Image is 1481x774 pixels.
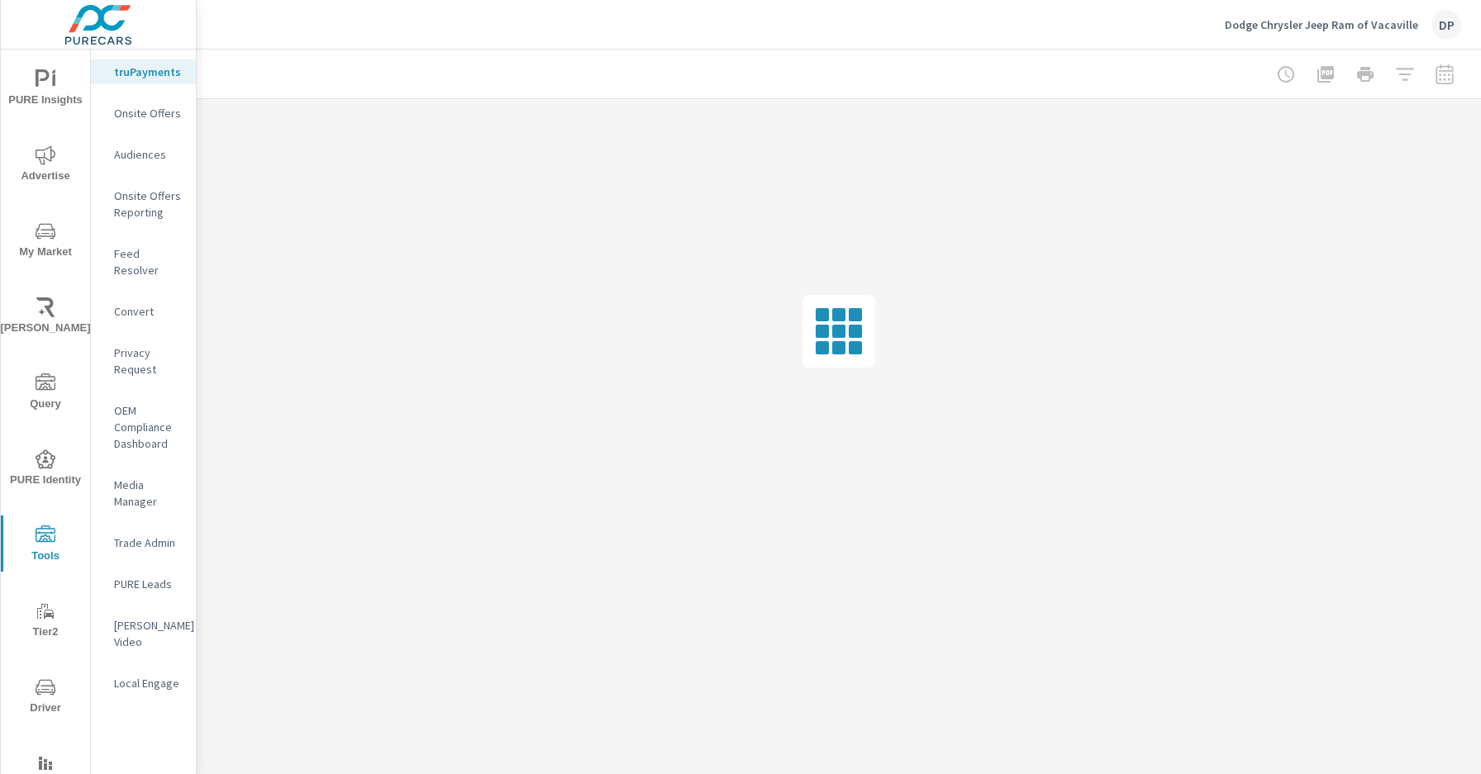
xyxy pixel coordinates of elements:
p: Trade Admin [114,534,183,551]
span: Tier2 [6,601,85,642]
div: PURE Leads [91,572,196,596]
p: OEM Compliance Dashboard [114,402,183,452]
div: OEM Compliance Dashboard [91,398,196,456]
p: truPayments [114,64,183,80]
span: Driver [6,677,85,718]
span: My Market [6,221,85,262]
p: [PERSON_NAME] Video [114,617,183,650]
span: [PERSON_NAME] [6,297,85,338]
p: Onsite Offers Reporting [114,188,183,221]
div: Onsite Offers Reporting [91,183,196,225]
div: Onsite Offers [91,101,196,126]
span: Tools [6,525,85,566]
p: Convert [114,303,183,320]
span: PURE Identity [6,449,85,490]
p: Feed Resolver [114,245,183,278]
div: Privacy Request [91,340,196,382]
div: Convert [91,299,196,324]
p: Privacy Request [114,344,183,378]
p: Local Engage [114,675,183,691]
div: Media Manager [91,472,196,514]
p: Audiences [114,146,183,163]
div: Local Engage [91,671,196,696]
p: Onsite Offers [114,105,183,121]
div: DP [1431,10,1461,40]
p: Media Manager [114,477,183,510]
div: Trade Admin [91,530,196,555]
span: Advertise [6,145,85,186]
span: PURE Insights [6,69,85,110]
p: PURE Leads [114,576,183,592]
div: [PERSON_NAME] Video [91,613,196,654]
div: Audiences [91,142,196,167]
span: Query [6,373,85,414]
div: truPayments [91,59,196,84]
p: Dodge Chrysler Jeep Ram of Vacaville [1225,17,1418,32]
div: Feed Resolver [91,241,196,283]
